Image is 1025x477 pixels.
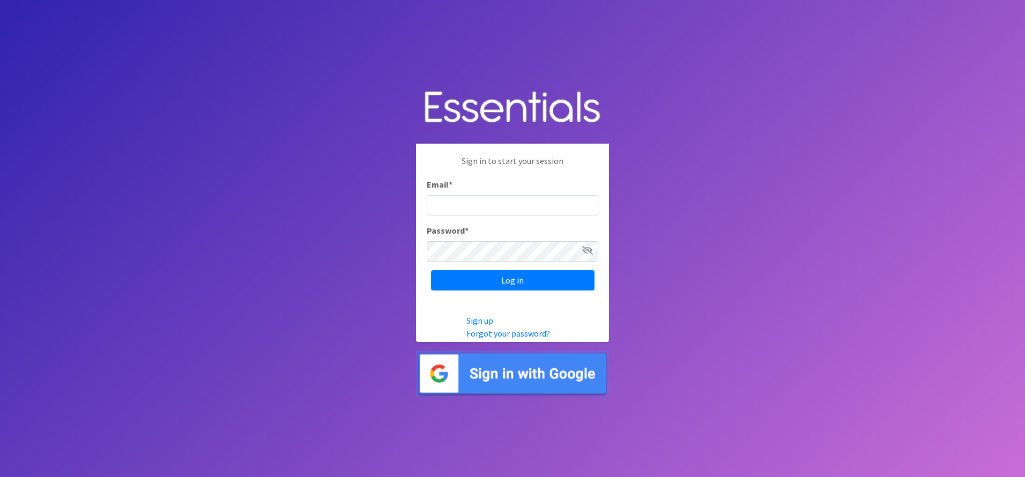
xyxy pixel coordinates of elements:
img: Human Essentials [416,80,609,136]
label: Email [427,178,452,191]
abbr: required [465,225,469,236]
a: Sign up [466,315,493,326]
img: Sign in with Google [416,351,609,397]
p: Sign in to start your session [427,154,598,178]
input: Log in [431,270,595,290]
label: Password [427,224,469,237]
a: Forgot your password? [466,328,550,339]
abbr: required [449,179,452,190]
